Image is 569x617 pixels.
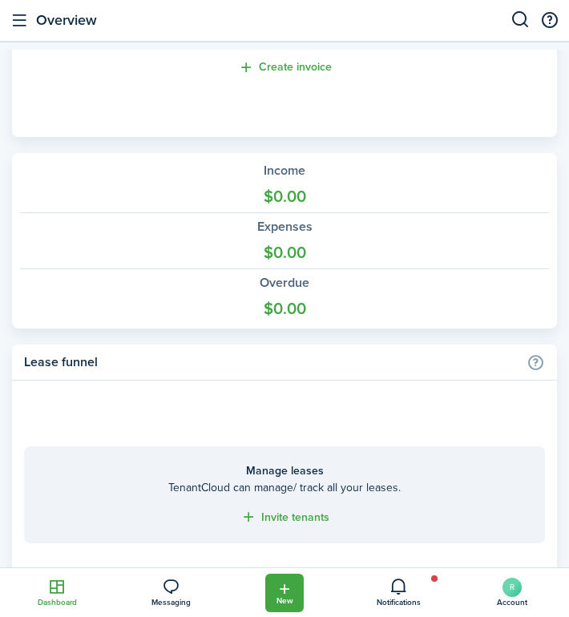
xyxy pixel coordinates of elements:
a: Overdue$0.00 [20,269,549,321]
widget-stats-count: $0.00 [20,240,549,264]
widget-stats-count: $0.00 [20,184,549,208]
button: Open resource center [531,2,569,40]
a: Create invoice [238,58,332,77]
button: Open menu [265,574,304,612]
a: Messaging [114,568,228,616]
button: Search [510,2,531,40]
a: Income$0.00 [20,161,549,213]
home-placeholder-title: Manage leases [40,462,529,479]
a: Expenses$0.00 [20,213,549,269]
span: Notifications [341,599,455,607]
widget-stats-count: $0.00 [20,296,549,321]
span: Account [497,599,527,607]
widget-stats-title: Income [20,161,549,180]
a: Invite tenants [240,508,329,526]
h2: Overview [36,10,97,31]
home-widget-title: Lease funnel [24,353,519,372]
widget-stats-title: Expenses [20,217,549,236]
span: New [276,597,293,605]
span: Messaging [114,599,228,607]
a: Notifications [341,568,455,616]
widget-stats-title: Overdue [20,273,549,292]
home-placeholder-description: TenantCloud can manage/ track all your leases. [40,479,529,496]
avatar-text: R [502,578,522,597]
